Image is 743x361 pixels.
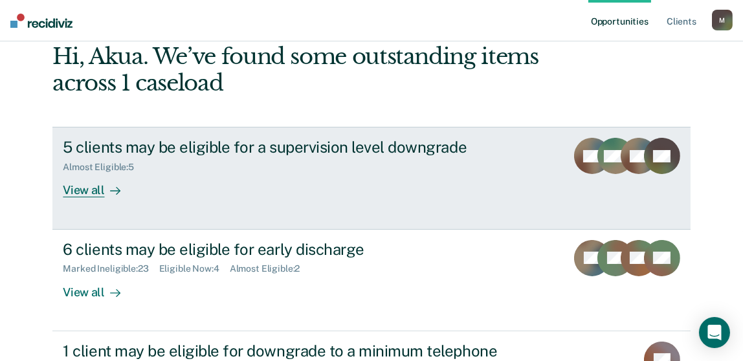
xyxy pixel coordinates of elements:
[63,138,517,157] div: 5 clients may be eligible for a supervision level downgrade
[10,14,72,28] img: Recidiviz
[230,263,311,274] div: Almost Eligible : 2
[63,240,517,259] div: 6 clients may be eligible for early discharge
[52,230,690,331] a: 6 clients may be eligible for early dischargeMarked Ineligible:23Eligible Now:4Almost Eligible:2V...
[699,317,730,348] div: Open Intercom Messenger
[63,162,144,173] div: Almost Eligible : 5
[159,263,230,274] div: Eligible Now : 4
[63,173,135,198] div: View all
[52,43,562,96] div: Hi, Akua. We’ve found some outstanding items across 1 caseload
[52,127,690,229] a: 5 clients may be eligible for a supervision level downgradeAlmost Eligible:5View all
[63,274,135,300] div: View all
[712,10,733,30] button: M
[63,263,159,274] div: Marked Ineligible : 23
